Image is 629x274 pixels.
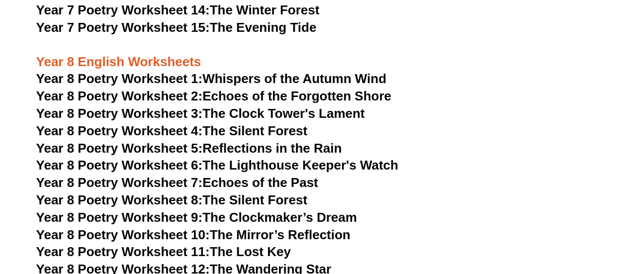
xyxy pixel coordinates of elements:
span: Year 8 Poetry Worksheet 7: [36,175,203,190]
a: Year 7 Poetry Worksheet 15:The Evening Tide [36,20,317,35]
a: Year 8 Poetry Worksheet 11:The Lost Key [36,244,291,259]
a: Year 8 Poetry Worksheet 4:The Silent Forest [36,123,307,138]
h3: Year 8 English Worksheets [36,37,593,71]
span: Year 8 Poetry Worksheet 10: [36,227,210,242]
span: Year 8 Poetry Worksheet 5: [36,141,203,156]
a: Year 8 Poetry Worksheet 10:The Mirror’s Reflection [36,227,351,242]
a: Year 8 Poetry Worksheet 7:Echoes of the Past [36,175,318,190]
span: Year 8 Poetry Worksheet 9: [36,210,203,225]
iframe: Chat Widget [463,162,629,274]
span: Year 8 Poetry Worksheet 3: [36,106,203,121]
a: Year 8 Poetry Worksheet 2:Echoes of the Forgotten Shore [36,89,391,103]
span: Year 7 Poetry Worksheet 14: [36,2,210,17]
span: Year 8 Poetry Worksheet 4: [36,123,203,138]
a: Year 8 Poetry Worksheet 3:The Clock Tower's Lament [36,106,365,121]
span: Year 7 Poetry Worksheet 15: [36,20,210,35]
span: Year 8 Poetry Worksheet 2: [36,89,203,103]
span: Year 8 Poetry Worksheet 8: [36,192,203,207]
span: Year 8 Poetry Worksheet 6: [36,158,203,173]
span: Year 8 Poetry Worksheet 11: [36,244,210,259]
a: Year 8 Poetry Worksheet 5:Reflections in the Rain [36,141,342,156]
span: Year 8 Poetry Worksheet 1: [36,71,203,86]
a: Year 8 Poetry Worksheet 8:The Silent Forest [36,192,307,207]
a: Year 7 Poetry Worksheet 14:The Winter Forest [36,2,320,17]
a: Year 8 Poetry Worksheet 9:The Clockmaker’s Dream [36,210,357,225]
a: Year 8 Poetry Worksheet 1:Whispers of the Autumn Wind [36,71,386,86]
a: Year 8 Poetry Worksheet 6:The Lighthouse Keeper's Watch [36,158,398,173]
